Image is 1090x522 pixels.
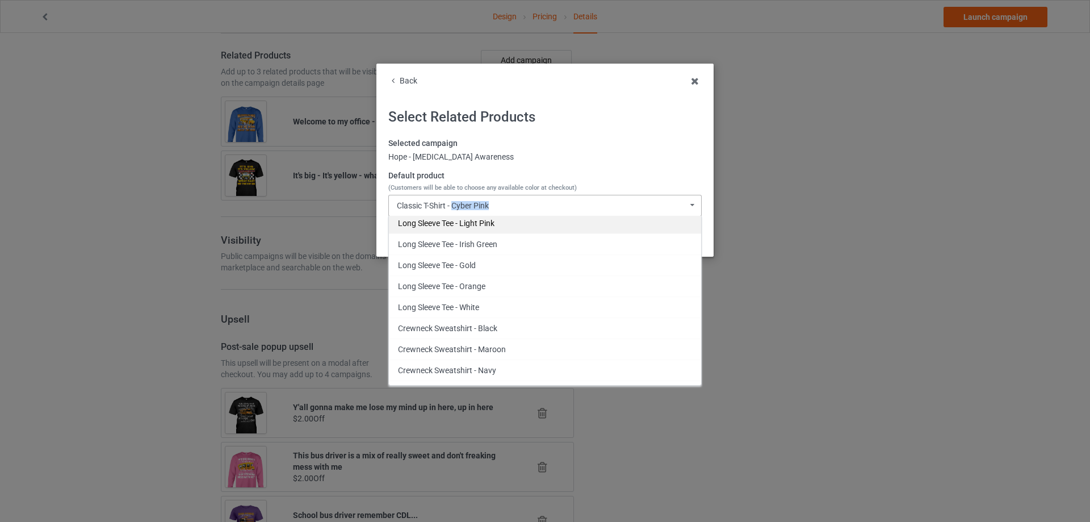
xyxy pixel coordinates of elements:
[389,297,701,318] div: Long Sleeve Tee - White
[389,339,701,360] div: Crewneck Sweatshirt - Maroon
[389,318,701,339] div: Crewneck Sweatshirt - Black
[389,360,701,381] div: Crewneck Sweatshirt - Navy
[389,275,701,297] div: Long Sleeve Tee - Orange
[389,254,701,275] div: Long Sleeve Tee - Gold
[388,108,702,126] h2: Select Related Products
[388,138,702,149] label: Selected campaign
[389,233,701,254] div: Long Sleeve Tee - Irish Green
[389,381,701,402] div: Crewneck Sweatshirt - Charcoal Grey
[388,184,577,191] span: (Customers will be able to choose any available color at checkout)
[388,152,702,163] div: Hope - [MEDICAL_DATA] Awareness
[397,202,489,210] div: Classic T-Shirt - Cyber Pink
[388,170,702,193] label: Default product
[389,212,701,233] div: Long Sleeve Tee - Light Pink
[388,76,702,87] div: Back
